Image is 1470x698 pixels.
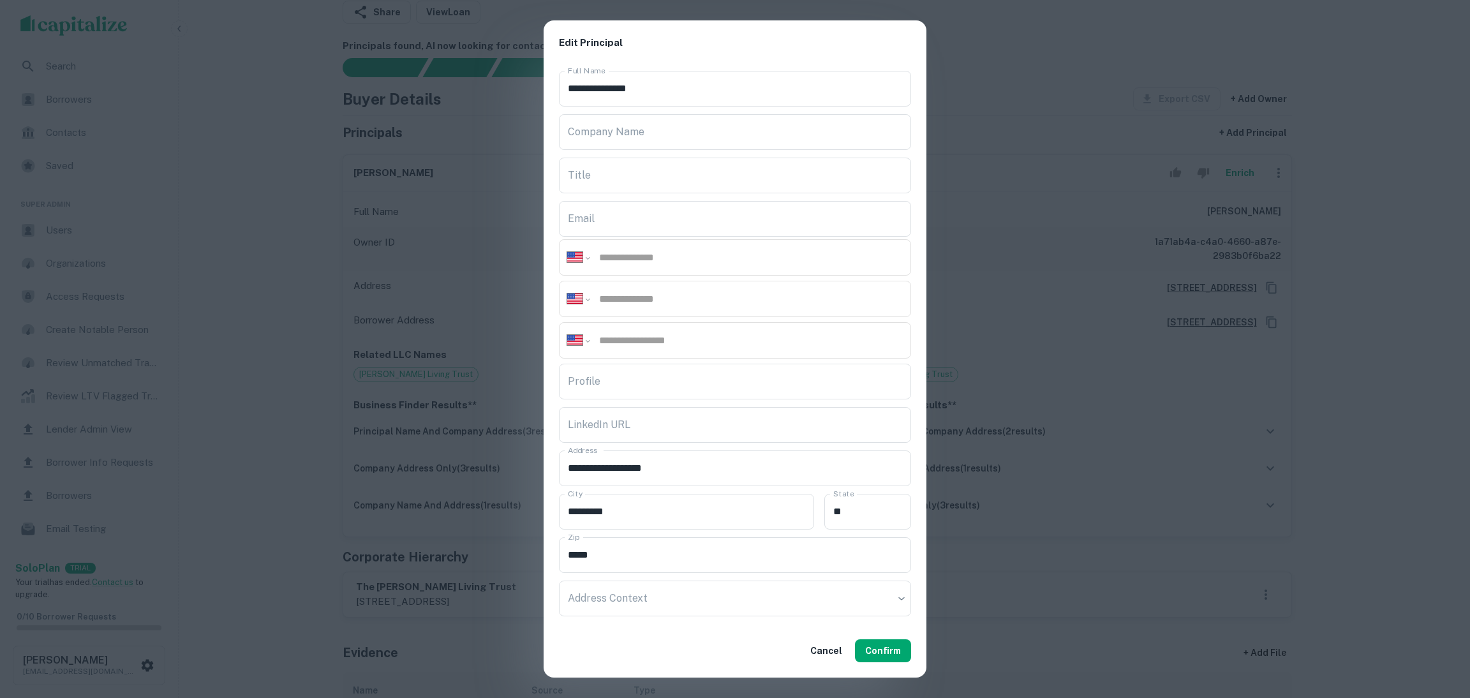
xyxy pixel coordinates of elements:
label: Full Name [568,65,605,76]
h2: Edit Principal [544,20,926,66]
button: Cancel [805,639,847,662]
div: ​ [559,581,911,616]
button: Confirm [855,639,911,662]
label: City [568,488,583,499]
label: Address [568,445,597,456]
label: Zip [568,531,579,542]
label: State [833,488,854,499]
iframe: Chat Widget [1406,596,1470,657]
